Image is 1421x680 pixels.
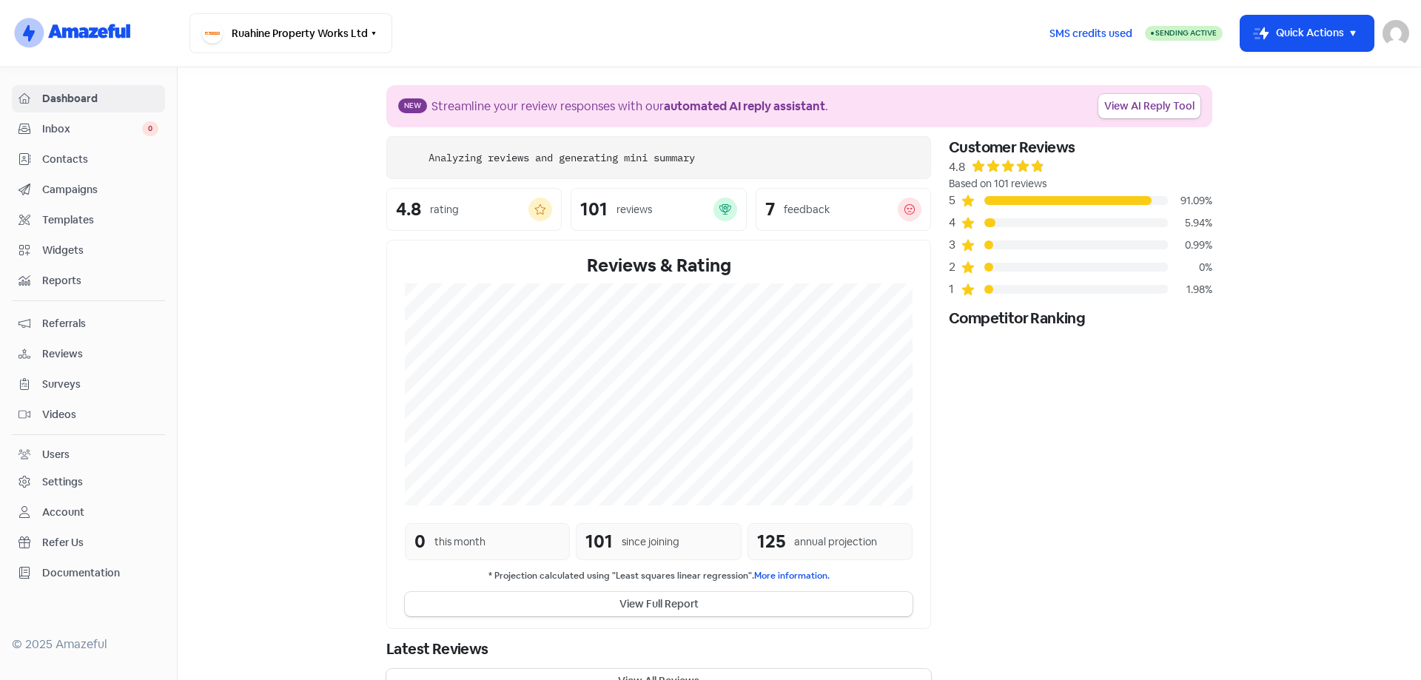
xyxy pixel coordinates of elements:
div: 4.8 [949,158,965,176]
div: 125 [757,528,785,555]
a: Users [12,441,165,468]
div: 0% [1168,260,1212,275]
div: 1 [949,280,961,298]
div: Competitor Ranking [949,307,1212,329]
a: Sending Active [1145,24,1223,42]
a: Campaigns [12,176,165,203]
div: Analyzing reviews and generating mini summary [429,150,695,166]
div: 91.09% [1168,193,1212,209]
a: Videos [12,401,165,428]
div: annual projection [794,534,877,550]
span: Campaigns [42,182,158,198]
a: Documentation [12,559,165,587]
span: Sending Active [1155,28,1217,38]
span: Reviews [42,346,158,362]
div: Users [42,447,70,462]
div: Account [42,505,84,520]
a: Inbox 0 [12,115,165,143]
div: rating [430,202,459,218]
div: 3 [949,236,961,254]
span: Contacts [42,152,158,167]
a: Widgets [12,237,165,264]
span: Inbox [42,121,142,137]
span: 0 [142,121,158,136]
small: * Projection calculated using "Least squares linear regression". [405,569,913,583]
span: Dashboard [42,91,158,107]
a: SMS credits used [1037,24,1145,40]
a: Reports [12,267,165,294]
span: Documentation [42,565,158,581]
span: Templates [42,212,158,228]
div: 4.8 [396,201,421,218]
div: Settings [42,474,83,490]
div: 4 [949,214,961,232]
div: Latest Reviews [386,638,931,660]
a: Dashboard [12,85,165,112]
div: © 2025 Amazeful [12,636,165,653]
a: 101reviews [571,188,746,231]
a: 7feedback [756,188,931,231]
div: reviews [617,202,652,218]
span: Refer Us [42,535,158,551]
a: Contacts [12,146,165,173]
a: 4.8rating [386,188,562,231]
img: User [1383,20,1409,47]
span: SMS credits used [1049,26,1132,41]
a: Account [12,499,165,526]
a: View AI Reply Tool [1098,94,1200,118]
div: 1.98% [1168,282,1212,297]
div: 2 [949,258,961,276]
div: 5.94% [1168,215,1212,231]
button: Ruahine Property Works Ltd [189,13,392,53]
span: New [398,98,427,113]
span: Referrals [42,316,158,331]
div: 5 [949,192,961,209]
b: automated AI reply assistant [664,98,825,114]
div: 0.99% [1168,238,1212,253]
span: Surveys [42,377,158,392]
span: Reports [42,273,158,289]
div: 101 [580,201,608,218]
a: Referrals [12,310,165,337]
div: Based on 101 reviews [949,176,1212,192]
div: 7 [765,201,775,218]
div: since joining [622,534,679,550]
div: feedback [784,202,830,218]
button: Quick Actions [1240,16,1374,51]
a: Settings [12,468,165,496]
a: Templates [12,206,165,234]
div: this month [434,534,486,550]
a: Reviews [12,340,165,368]
button: View Full Report [405,592,913,616]
a: More information. [754,570,830,582]
span: Widgets [42,243,158,258]
div: Reviews & Rating [405,252,913,279]
div: 101 [585,528,613,555]
div: Streamline your review responses with our . [431,98,828,115]
a: Refer Us [12,529,165,556]
a: Surveys [12,371,165,398]
div: Customer Reviews [949,136,1212,158]
span: Videos [42,407,158,423]
div: 0 [414,528,426,555]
